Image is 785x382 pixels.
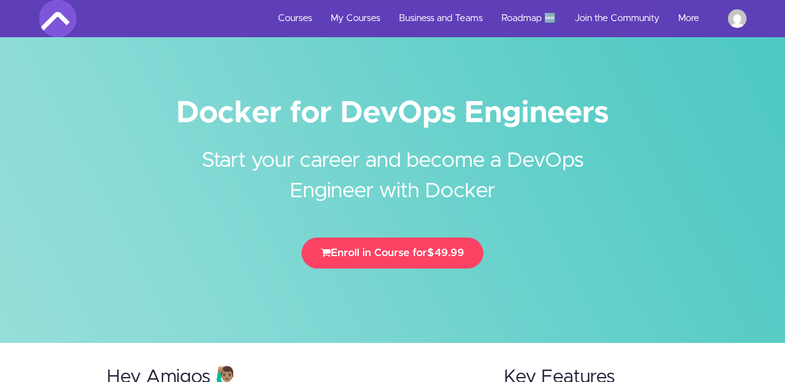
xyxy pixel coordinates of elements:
[427,247,464,258] span: $49.99
[728,9,747,28] img: muhammed.gamgami@gmail.com
[160,127,626,207] h2: Start your career and become a DevOps Engineer with Docker
[302,238,483,269] button: Enroll in Course for$49.99
[39,99,747,127] h1: Docker for DevOps Engineers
